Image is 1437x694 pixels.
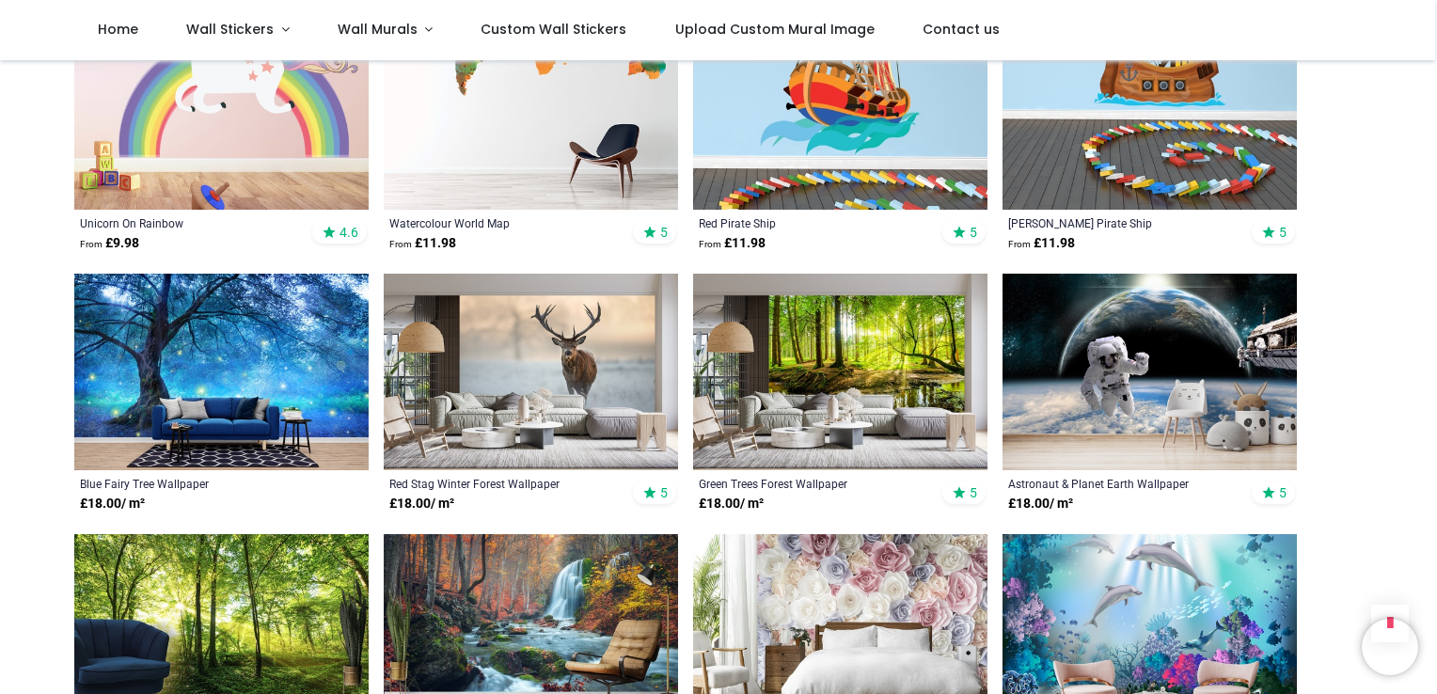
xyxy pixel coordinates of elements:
span: From [699,239,721,249]
span: Wall Murals [338,20,418,39]
img: Astronaut & Planet Earth Wall Mural Wallpaper [1003,274,1297,471]
span: From [80,239,103,249]
strong: £ 11.98 [389,234,456,253]
strong: £ 11.98 [1008,234,1075,253]
span: 5 [970,484,977,501]
span: From [1008,239,1031,249]
a: Red Pirate Ship [699,215,925,230]
strong: £ 18.00 / m² [1008,495,1073,513]
span: Upload Custom Mural Image [675,20,875,39]
span: 5 [1279,484,1287,501]
span: 5 [1279,224,1287,241]
span: 5 [660,224,668,241]
strong: £ 18.00 / m² [699,495,764,513]
img: Green Trees Forest Wall Mural Wallpaper [693,274,987,471]
strong: £ 11.98 [699,234,766,253]
strong: £ 18.00 / m² [389,495,454,513]
span: Custom Wall Stickers [481,20,626,39]
a: Unicorn On Rainbow [80,215,307,230]
img: Blue Fairy Tree Wall Mural Wallpaper [74,274,369,471]
img: Red Stag Winter Forest Wall Mural Wallpaper [384,274,678,471]
a: [PERSON_NAME] Pirate Ship [1008,215,1235,230]
span: 5 [660,484,668,501]
strong: £ 9.98 [80,234,139,253]
span: From [389,239,412,249]
a: Astronaut & Planet Earth Wallpaper [1008,476,1235,491]
a: Blue Fairy Tree Wallpaper [80,476,307,491]
a: Red Stag Winter Forest Wallpaper [389,476,616,491]
a: Watercolour World Map [389,215,616,230]
a: Green Trees Forest Wallpaper [699,476,925,491]
iframe: Brevo live chat [1362,619,1418,675]
span: Contact us [923,20,1000,39]
span: Home [98,20,138,39]
span: 5 [970,224,977,241]
strong: £ 18.00 / m² [80,495,145,513]
span: 4.6 [340,224,358,241]
span: Wall Stickers [186,20,274,39]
